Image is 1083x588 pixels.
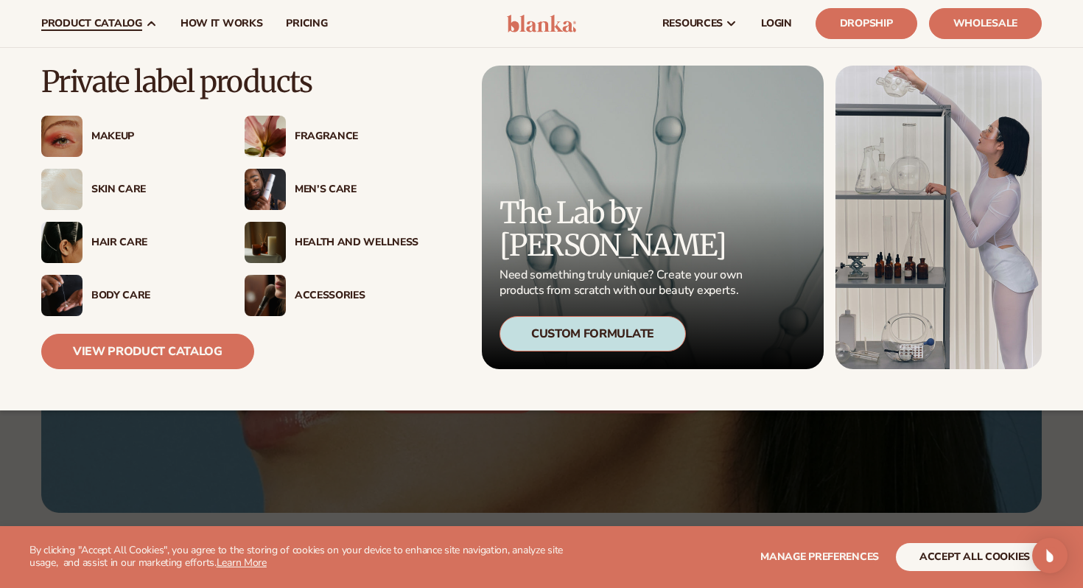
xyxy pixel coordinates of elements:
p: The Lab by [PERSON_NAME] [500,197,747,262]
a: Female with makeup brush. Accessories [245,275,418,316]
a: Candles and incense on table. Health And Wellness [245,222,418,263]
span: How It Works [180,18,263,29]
a: Dropship [816,8,917,39]
a: Male hand applying moisturizer. Body Care [41,275,215,316]
span: product catalog [41,18,142,29]
button: Manage preferences [760,543,879,571]
img: Pink blooming flower. [245,116,286,157]
div: Health And Wellness [295,237,418,249]
p: Private label products [41,66,418,98]
span: pricing [286,18,327,29]
img: Female with glitter eye makeup. [41,116,83,157]
img: Cream moisturizer swatch. [41,169,83,210]
p: By clicking "Accept All Cookies", you agree to the storing of cookies on your device to enhance s... [29,545,575,570]
div: Skin Care [91,183,215,196]
a: Learn More [217,556,267,570]
a: Female hair pulled back with clips. Hair Care [41,222,215,263]
a: Microscopic product formula. The Lab by [PERSON_NAME] Need something truly unique? Create your ow... [482,66,824,369]
button: accept all cookies [896,543,1054,571]
a: View Product Catalog [41,334,254,369]
p: Need something truly unique? Create your own products from scratch with our beauty experts. [500,267,747,298]
span: resources [662,18,723,29]
div: Body Care [91,290,215,302]
span: LOGIN [761,18,792,29]
div: Fragrance [295,130,418,143]
a: Pink blooming flower. Fragrance [245,116,418,157]
img: Female hair pulled back with clips. [41,222,83,263]
div: Hair Care [91,237,215,249]
img: Male hand applying moisturizer. [41,275,83,316]
img: Candles and incense on table. [245,222,286,263]
div: Men’s Care [295,183,418,196]
span: Manage preferences [760,550,879,564]
div: Makeup [91,130,215,143]
img: Male holding moisturizer bottle. [245,169,286,210]
div: Accessories [295,290,418,302]
a: Male holding moisturizer bottle. Men’s Care [245,169,418,210]
a: Wholesale [929,8,1042,39]
img: logo [507,15,577,32]
div: Custom Formulate [500,316,686,351]
div: Open Intercom Messenger [1032,538,1068,573]
a: Female with glitter eye makeup. Makeup [41,116,215,157]
img: Female in lab with equipment. [835,66,1042,369]
a: Cream moisturizer swatch. Skin Care [41,169,215,210]
img: Female with makeup brush. [245,275,286,316]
